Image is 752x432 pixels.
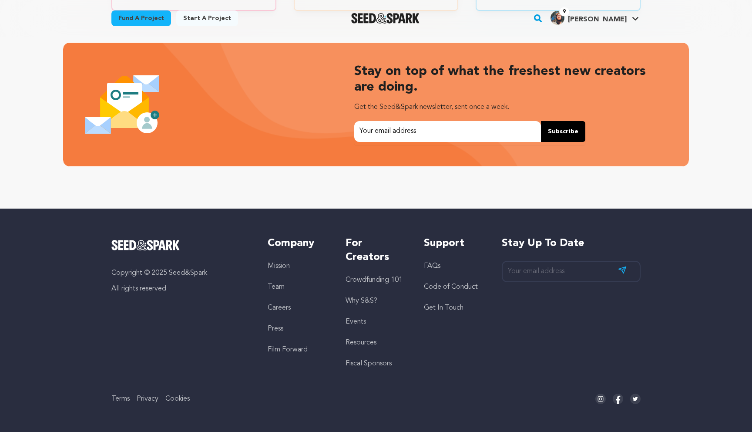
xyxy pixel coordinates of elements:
div: Max S.'s Profile [551,11,627,25]
h5: Company [268,236,328,250]
a: Seed&Spark Homepage [351,13,420,24]
a: Crowdfunding 101 [346,277,403,283]
a: Code of Conduct [424,283,478,290]
a: Press [268,325,283,332]
input: Your email address [502,261,641,282]
button: Subscribe [541,121,585,142]
a: Why S&S? [346,297,377,304]
h3: Stay on top of what the freshest new creators are doing. [354,64,663,95]
a: Privacy [137,395,158,402]
img: Seed&Spark Newsletter Icon [84,66,160,142]
a: Events [346,318,366,325]
a: FAQs [424,263,440,270]
a: Terms [111,395,130,402]
a: Careers [268,304,291,311]
p: All rights reserved [111,283,250,294]
a: Seed&Spark Homepage [111,240,250,250]
input: Your email address [354,121,541,142]
a: Fiscal Sponsors [346,360,392,367]
a: Fund a project [111,10,171,26]
p: Get the Seed&Spark newsletter, sent once a week. [354,100,663,114]
img: Seed&Spark Logo Dark Mode [351,13,420,24]
span: Max S.'s Profile [549,9,641,27]
a: Resources [346,339,376,346]
a: Team [268,283,285,290]
a: Get In Touch [424,304,463,311]
a: Film Forward [268,346,308,353]
a: Start a project [176,10,238,26]
img: Seed&Spark Logo [111,240,180,250]
a: Mission [268,263,290,270]
img: Screen%20Shot%202022-06-18%20at%209.32.05%20PM.png [551,11,564,25]
span: 9 [559,7,569,16]
span: [PERSON_NAME] [568,16,627,23]
h5: Stay up to date [502,236,641,250]
h5: Support [424,236,484,250]
a: Cookies [165,395,190,402]
a: Max S.'s Profile [549,9,641,25]
p: Copyright © 2025 Seed&Spark [111,268,250,278]
span: Subscribe [548,127,578,136]
h5: For Creators [346,236,406,264]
